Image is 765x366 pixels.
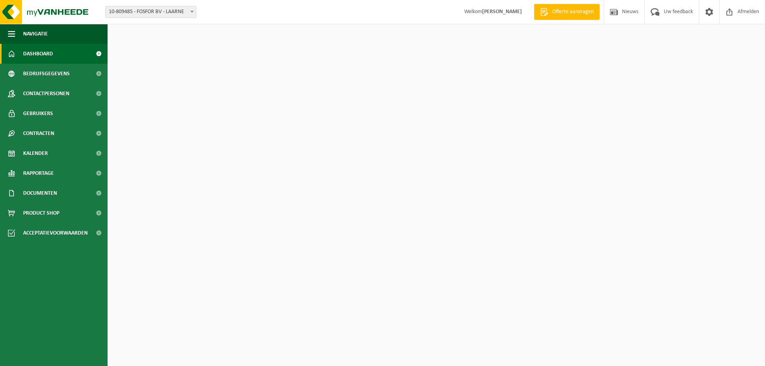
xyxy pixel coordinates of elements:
span: Bedrijfsgegevens [23,64,70,84]
span: Rapportage [23,163,54,183]
span: 10-809485 - FOSFOR BV - LAARNE [105,6,196,18]
span: 10-809485 - FOSFOR BV - LAARNE [106,6,196,18]
span: Acceptatievoorwaarden [23,223,88,243]
span: Documenten [23,183,57,203]
strong: [PERSON_NAME] [482,9,522,15]
span: Contracten [23,123,54,143]
span: Navigatie [23,24,48,44]
span: Dashboard [23,44,53,64]
span: Product Shop [23,203,59,223]
span: Kalender [23,143,48,163]
a: Offerte aanvragen [534,4,600,20]
span: Gebruikers [23,104,53,123]
span: Offerte aanvragen [550,8,596,16]
span: Contactpersonen [23,84,69,104]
